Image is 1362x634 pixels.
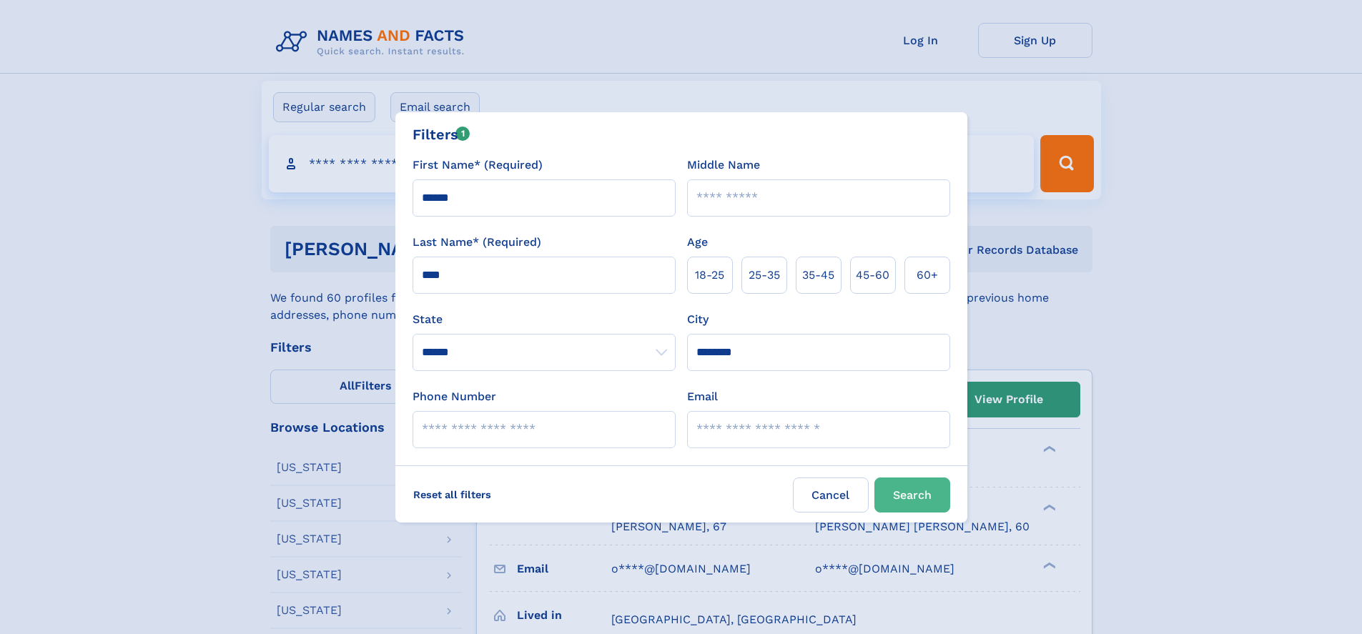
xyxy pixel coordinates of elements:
[413,157,543,174] label: First Name* (Required)
[874,477,950,512] button: Search
[695,267,724,284] span: 18‑25
[793,477,869,512] label: Cancel
[687,388,718,405] label: Email
[802,267,834,284] span: 35‑45
[687,234,708,251] label: Age
[856,267,889,284] span: 45‑60
[917,267,938,284] span: 60+
[687,157,760,174] label: Middle Name
[749,267,780,284] span: 25‑35
[413,311,676,328] label: State
[413,234,541,251] label: Last Name* (Required)
[687,311,709,328] label: City
[404,477,500,512] label: Reset all filters
[413,388,496,405] label: Phone Number
[413,124,470,145] div: Filters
